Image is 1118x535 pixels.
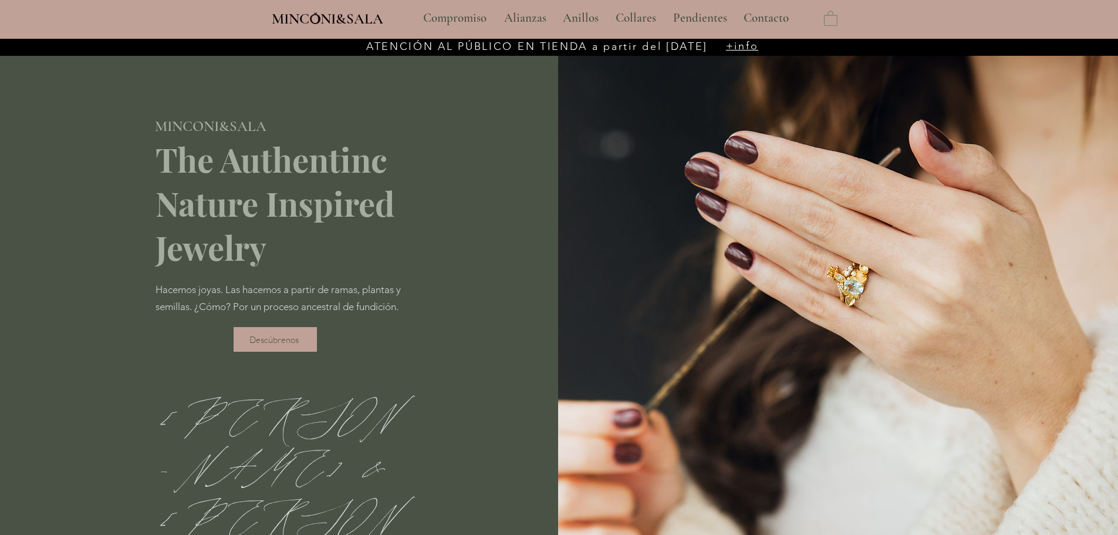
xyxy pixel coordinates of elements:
[498,4,552,33] p: Alianzas
[366,40,708,53] span: ATENCIÓN AL PÚBLICO EN TIENDA a partir del [DATE]
[738,4,795,33] p: Contacto
[735,4,798,33] a: Contacto
[249,334,299,345] span: Descúbrenos
[234,327,317,352] a: Descúbrenos
[664,4,735,33] a: Pendientes
[610,4,662,33] p: Collares
[554,4,607,33] a: Anillos
[272,8,383,27] a: MINCONI&SALA
[155,117,266,135] span: MINCONI&SALA
[310,12,320,24] img: Minconi Sala
[557,4,604,33] p: Anillos
[272,10,383,28] span: MINCONI&SALA
[495,4,554,33] a: Alianzas
[726,39,759,52] a: +info
[155,115,266,134] a: MINCONI&SALA
[667,4,733,33] p: Pendientes
[391,4,821,33] nav: Sitio
[417,4,492,33] p: Compromiso
[414,4,495,33] a: Compromiso
[156,137,394,269] span: The Authentinc Nature Inspired Jewelry
[607,4,664,33] a: Collares
[156,284,401,312] span: Hacemos joyas. Las hacemos a partir de ramas, plantas y semillas. ¿Cómo? Por un proceso ancestral...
